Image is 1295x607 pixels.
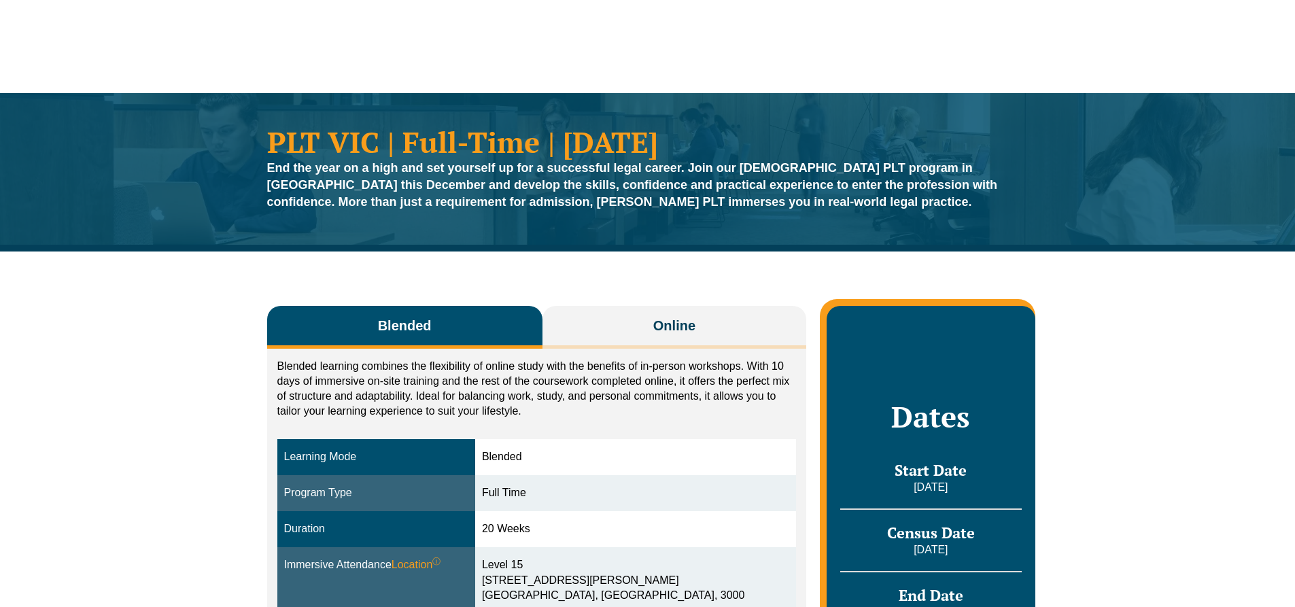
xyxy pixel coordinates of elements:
div: 20 Weeks [482,521,789,537]
sup: ⓘ [432,557,441,566]
span: Census Date [887,523,975,542]
span: End Date [899,585,963,605]
span: Location [392,557,441,573]
div: Learning Mode [284,449,468,465]
p: [DATE] [840,480,1021,495]
h2: Dates [840,400,1021,434]
h1: PLT VIC | Full-Time | [DATE] [267,127,1029,156]
div: Immersive Attendance [284,557,468,573]
span: Start Date [895,460,967,480]
p: [DATE] [840,542,1021,557]
div: Program Type [284,485,468,501]
div: Blended [482,449,789,465]
span: Blended [378,316,432,335]
div: Duration [284,521,468,537]
p: Blended learning combines the flexibility of online study with the benefits of in-person workshop... [277,359,797,419]
div: Level 15 [STREET_ADDRESS][PERSON_NAME] [GEOGRAPHIC_DATA], [GEOGRAPHIC_DATA], 3000 [482,557,789,604]
div: Full Time [482,485,789,501]
strong: End the year on a high and set yourself up for a successful legal career. Join our [DEMOGRAPHIC_D... [267,161,998,209]
span: Online [653,316,695,335]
